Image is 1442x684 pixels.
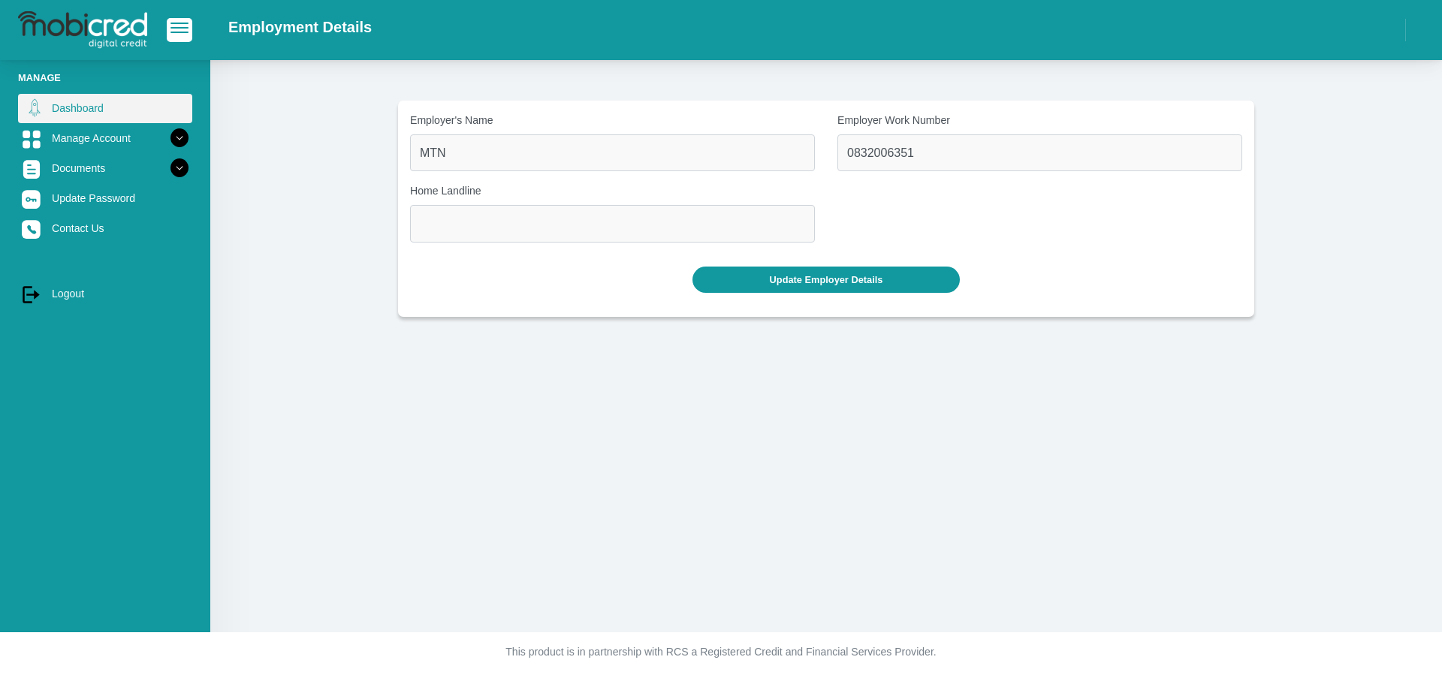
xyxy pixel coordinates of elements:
a: Manage Account [18,124,192,152]
a: Contact Us [18,214,192,243]
a: Update Password [18,184,192,212]
li: Manage [18,71,192,85]
p: This product is in partnership with RCS a Registered Credit and Financial Services Provider. [304,644,1138,660]
h2: Employment Details [228,18,372,36]
label: Employer Work Number [837,113,1242,128]
img: logo-mobicred.svg [18,11,147,49]
a: Logout [18,279,192,308]
a: Documents [18,154,192,182]
label: Home Landline [410,183,815,199]
a: Dashboard [18,94,192,122]
button: Update Employer Details [692,267,961,293]
label: Employer's Name [410,113,815,128]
